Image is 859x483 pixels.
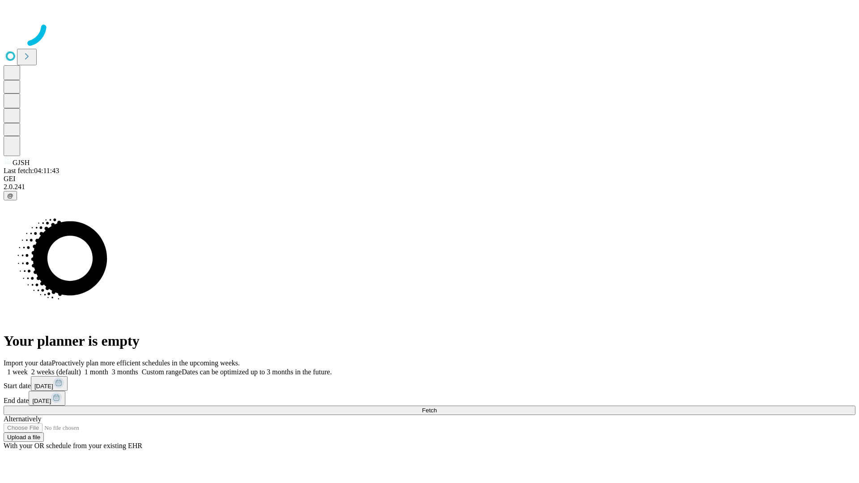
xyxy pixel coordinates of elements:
[4,432,44,442] button: Upload a file
[4,175,855,183] div: GEI
[52,359,240,367] span: Proactively plan more efficient schedules in the upcoming weeks.
[4,167,59,174] span: Last fetch: 04:11:43
[142,368,182,376] span: Custom range
[422,407,437,414] span: Fetch
[182,368,332,376] span: Dates can be optimized up to 3 months in the future.
[4,442,142,449] span: With your OR schedule from your existing EHR
[13,159,30,166] span: GJSH
[4,183,855,191] div: 2.0.241
[4,333,855,349] h1: Your planner is empty
[7,368,28,376] span: 1 week
[4,415,41,423] span: Alternatively
[112,368,138,376] span: 3 months
[31,376,68,391] button: [DATE]
[4,391,855,406] div: End date
[4,191,17,200] button: @
[34,383,53,390] span: [DATE]
[4,359,52,367] span: Import your data
[29,391,65,406] button: [DATE]
[32,398,51,404] span: [DATE]
[4,376,855,391] div: Start date
[7,192,13,199] span: @
[31,368,81,376] span: 2 weeks (default)
[85,368,108,376] span: 1 month
[4,406,855,415] button: Fetch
